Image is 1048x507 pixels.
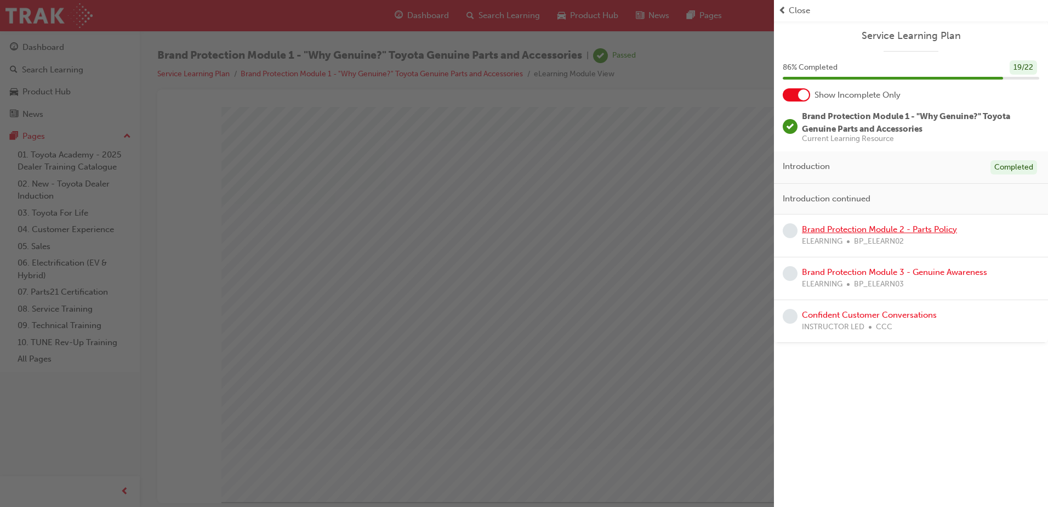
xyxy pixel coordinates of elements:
[783,160,830,173] span: Introduction
[783,223,798,238] span: learningRecordVerb_NONE-icon
[802,321,864,334] span: INSTRUCTOR LED
[783,61,838,74] span: 86 % Completed
[783,266,798,281] span: learningRecordVerb_NONE-icon
[815,89,901,102] span: Show Incomplete Only
[783,119,798,134] span: learningRecordVerb_PASS-icon
[1010,60,1037,75] div: 19 / 22
[802,224,957,234] a: Brand Protection Module 2 - Parts Policy
[854,278,904,291] span: BP_ELEARN03
[778,4,787,17] span: prev-icon
[778,4,1044,17] button: prev-iconClose
[876,321,892,334] span: CCC
[854,235,904,248] span: BP_ELEARN02
[802,135,1039,143] span: Current Learning Resource
[783,309,798,324] span: learningRecordVerb_NONE-icon
[802,310,937,320] a: Confident Customer Conversations
[783,30,1039,42] a: Service Learning Plan
[802,267,987,277] a: Brand Protection Module 3 - Genuine Awareness
[802,235,842,248] span: ELEARNING
[802,278,842,291] span: ELEARNING
[789,4,810,17] span: Close
[990,160,1037,175] div: Completed
[783,193,870,205] span: Introduction continued
[802,111,1010,134] span: Brand Protection Module 1 - "Why Genuine?" Toyota Genuine Parts and Accessories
